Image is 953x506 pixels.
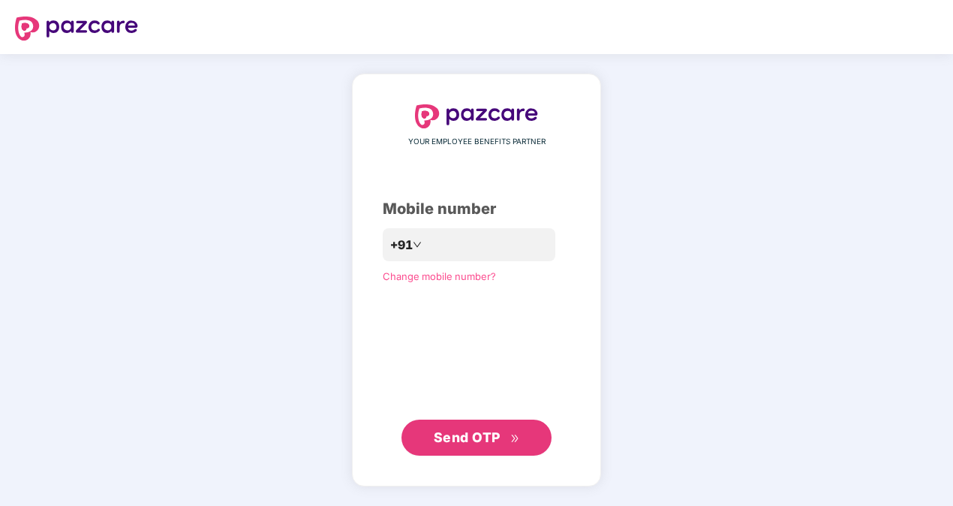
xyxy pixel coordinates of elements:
[510,434,520,444] span: double-right
[434,429,501,445] span: Send OTP
[383,197,570,221] div: Mobile number
[15,17,138,41] img: logo
[408,136,546,148] span: YOUR EMPLOYEE BENEFITS PARTNER
[415,104,538,128] img: logo
[401,420,552,456] button: Send OTPdouble-right
[390,236,413,255] span: +91
[413,240,422,249] span: down
[383,270,496,282] a: Change mobile number?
